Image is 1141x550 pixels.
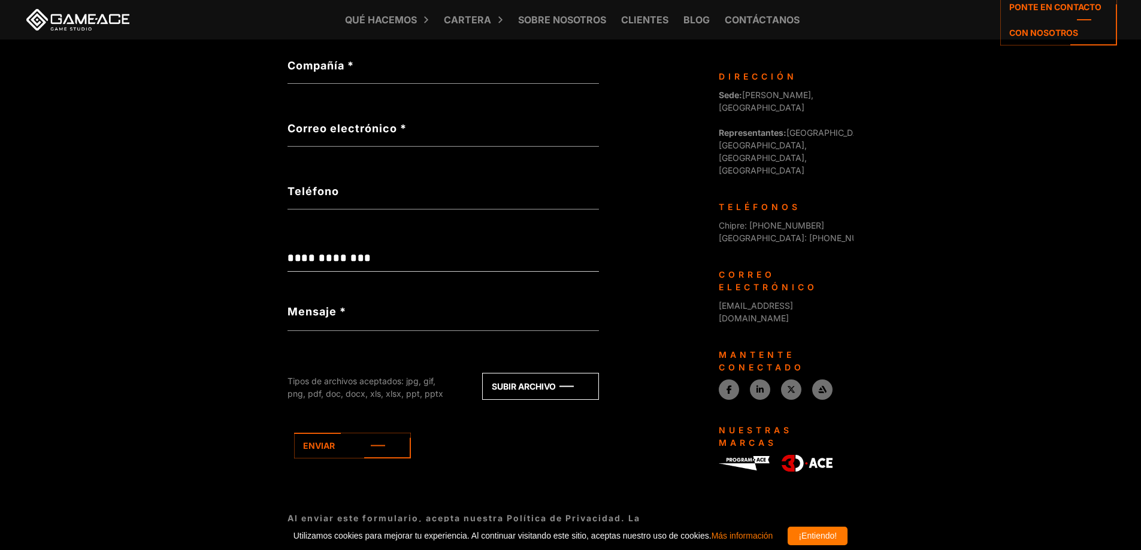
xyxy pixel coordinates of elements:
img: Programa-Ace [719,456,770,470]
font: Al enviar este formulario, acepta nuestra Política de Privacidad. La información que proporcione ... [287,513,689,549]
font: Clientes [621,14,668,26]
font: Utilizamos cookies para mejorar tu experiencia. Al continuar visitando este sitio, aceptas nuestr... [293,531,712,540]
font: Nuestras marcas [719,425,792,448]
font: [GEOGRAPHIC_DATA], [GEOGRAPHIC_DATA], [GEOGRAPHIC_DATA], [GEOGRAPHIC_DATA] [719,127,874,175]
font: Correo electrónico [719,269,818,292]
a: [EMAIL_ADDRESS][DOMAIN_NAME] [719,300,793,323]
font: Mensaje * [287,305,346,318]
font: Chipre: [PHONE_NUMBER] [719,220,824,230]
font: Blog [683,14,710,26]
font: DIRECCIÓN [719,71,797,81]
font: Qué hacemos [345,14,417,26]
img: 3D-Ace [782,455,833,472]
font: [GEOGRAPHIC_DATA]: [PHONE_NUMBER] [719,233,884,243]
font: [PERSON_NAME], [GEOGRAPHIC_DATA] [719,90,813,113]
font: ¡Entiendo! [798,531,837,540]
font: Contáctanos [725,14,800,26]
a: Enviar [294,433,411,458]
font: Sobre nosotros [518,14,606,26]
font: Teléfono [287,185,339,197]
font: Teléfonos [719,202,801,212]
font: Mantente conectado [719,350,804,372]
a: Más información [712,531,773,540]
font: Representantes: [719,127,786,138]
font: Tipos de archivos aceptados: jpg, gif, png, pdf, doc, docx, xls, xlsx, ppt, pptx [287,376,443,399]
font: Correo electrónico * [287,122,407,135]
font: Compañía * [287,59,354,72]
a: Subir archivo [482,373,599,400]
font: Sede: [719,90,742,100]
font: Cartera [444,14,491,26]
